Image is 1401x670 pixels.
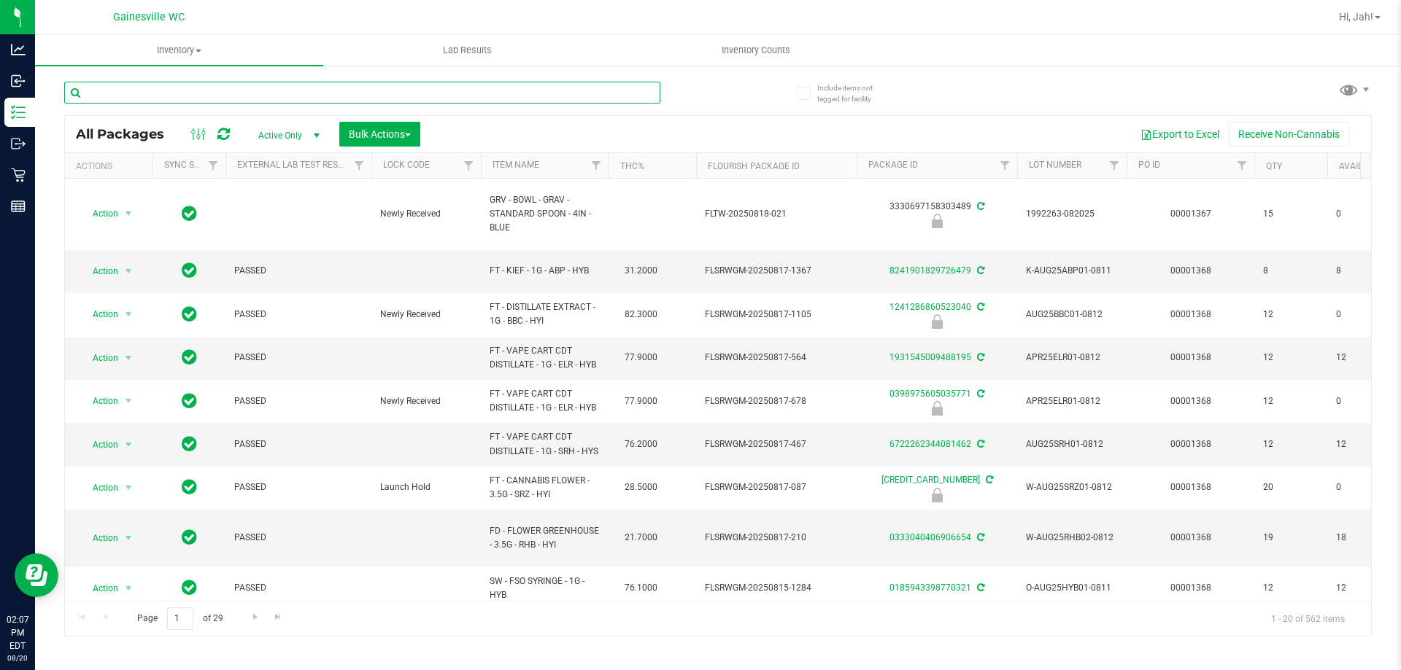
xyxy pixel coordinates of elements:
span: Gainesville WC [113,11,185,23]
span: In Sync [182,477,197,497]
span: select [120,528,138,548]
a: 00001368 [1170,583,1211,593]
a: Sync Status [164,160,220,170]
span: FT - DISTILLATE EXTRACT - 1G - BBC - HYI [490,300,600,328]
span: FT - VAPE CART CDT DISTILLATE - 1G - SRH - HYS [490,430,600,458]
inline-svg: Outbound [11,136,26,151]
span: GRV - BOWL - GRAV - STANDARD SPOON - 4IN - BLUE [490,193,600,235]
span: 82.3000 [617,304,665,325]
span: K-AUG25ABP01-0811 [1026,264,1118,278]
span: 20 [1263,480,1319,494]
inline-svg: Inventory [11,105,26,120]
span: Newly Received [380,394,472,408]
span: Hi, Jah! [1339,11,1373,23]
a: Lot Number [1029,160,1081,170]
a: THC% [620,161,644,171]
button: Bulk Actions [339,122,420,147]
inline-svg: Retail [11,168,26,182]
a: 0185943398770321 [889,583,971,593]
span: 77.9000 [617,347,665,368]
span: Inventory [35,44,323,57]
span: 12 [1263,437,1319,451]
span: FLSRWGM-20250817-210 [705,531,848,545]
span: Bulk Actions [349,128,411,140]
span: FLSRWGM-20250817-1105 [705,308,848,322]
span: FLSRWGM-20250817-1367 [705,264,848,278]
inline-svg: Inbound [11,74,26,88]
span: FLSRWGM-20250817-564 [705,351,848,365]
a: Filter [201,153,225,178]
a: [CREDIT_CARD_NUMBER] [881,475,980,485]
a: 00001368 [1170,265,1211,276]
span: Action [80,203,119,224]
span: W-AUG25RHB02-0812 [1026,531,1118,545]
span: 8 [1263,264,1319,278]
span: select [120,578,138,599]
a: Inventory [35,35,323,66]
span: FD - FLOWER GREENHOUSE - 3.5G - RHB - HYI [490,524,600,552]
span: W-AUG25SRZ01-0812 [1026,480,1118,494]
span: Include items not tagged for facility [817,82,890,104]
span: In Sync [182,347,197,367]
a: 00001368 [1170,482,1211,492]
span: 21.7000 [617,527,665,548]
span: 77.9000 [617,391,665,412]
span: Newly Received [380,308,472,322]
div: Newly Received [854,214,1019,228]
a: Filter [1103,153,1127,178]
a: Flourish Package ID [708,161,800,171]
a: Available [1339,161,1383,171]
span: FT - VAPE CART CDT DISTILLATE - 1G - ELR - HYB [490,344,600,372]
span: select [120,304,138,324]
span: 1 - 20 of 562 items [1259,607,1356,629]
span: Sync from Compliance System [975,265,984,276]
div: Newly Received [854,401,1019,416]
span: PASSED [234,531,363,545]
span: FLSRWGM-20250815-1284 [705,581,848,595]
span: Sync from Compliance System [975,532,984,542]
div: Newly Received [854,314,1019,329]
span: 31.2000 [617,260,665,281]
a: 00001368 [1170,396,1211,406]
span: PASSED [234,351,363,365]
span: FLSRWGM-20250817-087 [705,480,848,494]
span: 28.5000 [617,477,665,498]
a: 00001368 [1170,309,1211,319]
a: 00001367 [1170,209,1211,219]
span: 18 [1336,531,1392,545]
a: Lab Results [323,35,611,66]
button: Export to Excel [1131,122,1229,147]
span: 12 [1336,351,1392,365]
span: Action [80,304,119,324]
span: PASSED [234,581,363,595]
span: In Sync [182,391,197,411]
a: Go to the last page [268,607,289,627]
a: Item Name [493,160,539,170]
span: Page of 29 [125,607,235,630]
span: O-AUG25HYB01-0811 [1026,581,1118,595]
span: Sync from Compliance System [975,302,984,312]
span: Newly Received [380,207,472,221]
span: PASSED [234,264,363,278]
span: 76.2000 [617,434,665,455]
span: FT - VAPE CART CDT DISTILLATE - 1G - ELR - HYB [490,387,600,415]
inline-svg: Analytics [11,42,26,57]
span: select [120,203,138,224]
a: 1241286860523040 [889,302,971,312]
div: 3330697158303489 [854,200,1019,228]
span: Launch Hold [380,480,472,494]
span: Sync from Compliance System [975,439,984,449]
span: 1992263-082025 [1026,207,1118,221]
a: Filter [993,153,1017,178]
a: 0398975605035771 [889,389,971,399]
span: FT - KIEF - 1G - ABP - HYB [490,264,600,278]
a: 0333040406906654 [889,532,971,542]
span: SW - FSO SYRINGE - 1G - HYB [490,574,600,602]
a: Go to the next page [244,607,266,627]
span: In Sync [182,304,197,324]
a: Inventory Counts [611,35,900,66]
span: select [120,435,138,455]
span: In Sync [182,577,197,598]
span: 12 [1263,308,1319,322]
span: 19 [1263,531,1319,545]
